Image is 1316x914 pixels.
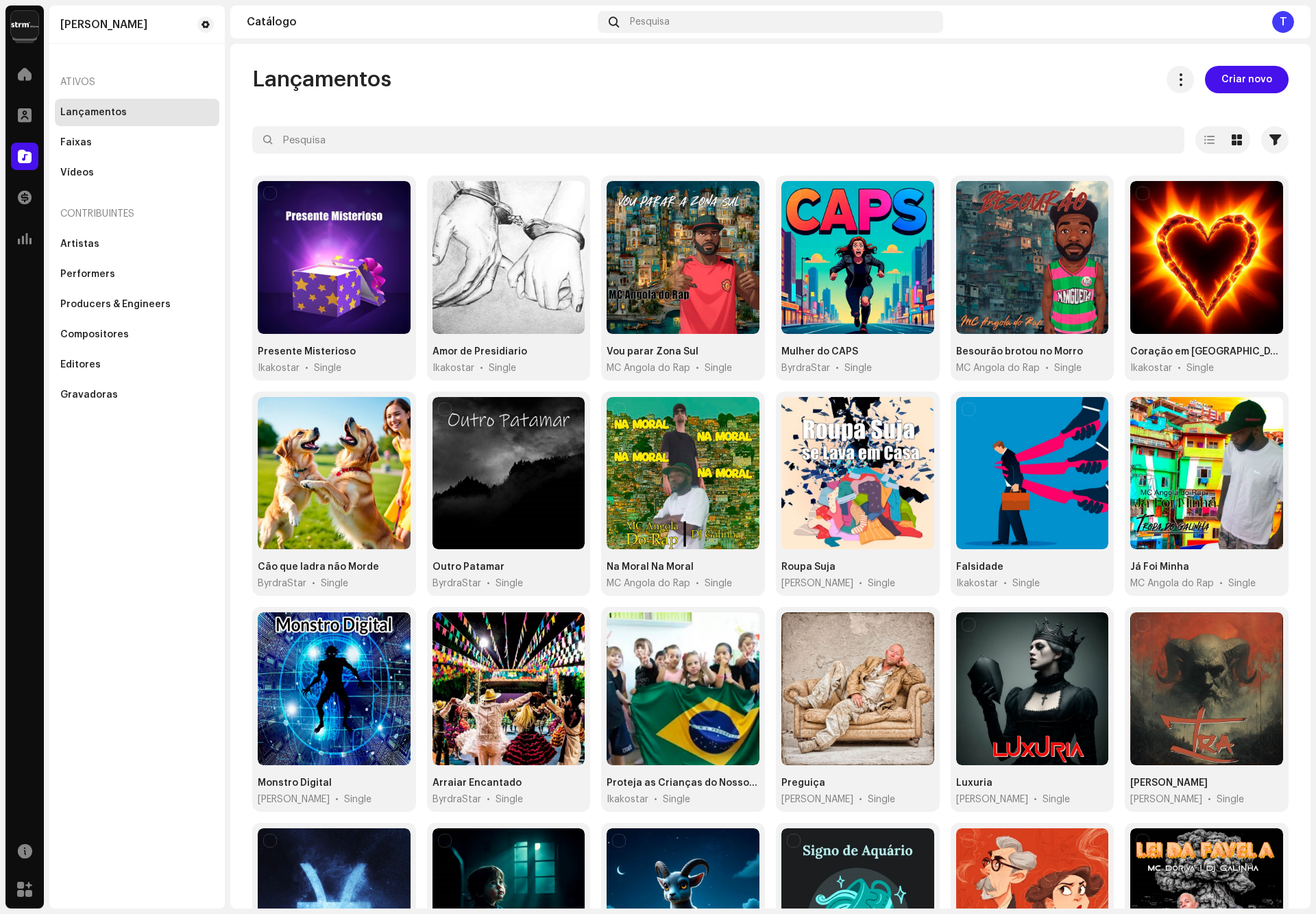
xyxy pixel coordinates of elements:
[258,361,300,375] span: Ikakostar
[1003,577,1007,590] span: •
[1034,793,1037,806] span: •
[496,793,523,806] div: Single
[654,793,657,806] span: •
[844,361,872,375] div: Single
[607,793,648,806] span: Ikakostar
[781,577,853,590] span: Dom Maloqueiro
[868,577,895,590] div: Single
[781,560,836,574] div: Roupa Suja
[480,361,483,375] span: •
[1130,361,1172,375] span: Ikakostar
[1130,793,1202,806] span: Michelly Pecadora
[55,230,219,258] re-m-nav-item: Artistas
[1208,793,1211,806] span: •
[956,793,1028,806] span: Michelly Pecadora
[781,361,830,375] span: ByrdraStar
[1221,66,1272,93] span: Criar novo
[432,361,474,375] span: Ikakostar
[55,381,219,409] re-m-nav-item: Gravadoras
[432,560,504,574] div: Outro Patamar
[607,577,690,590] span: MC Angola do Rap
[252,66,391,93] span: Lançamentos
[55,159,219,187] re-m-nav-item: Vídeos
[1219,577,1223,590] span: •
[60,359,101,370] div: Editores
[247,16,592,27] div: Catálogo
[55,99,219,126] re-m-nav-item: Lançamentos
[11,11,38,38] img: 408b884b-546b-4518-8448-1008f9c76b02
[956,577,998,590] span: Ikakostar
[60,269,115,280] div: Performers
[321,577,348,590] div: Single
[956,776,992,790] div: Luxuria
[258,345,356,359] div: Presente Misterioso
[258,793,330,806] span: Dom Maloqueiro
[496,577,523,590] div: Single
[60,389,118,400] div: Gravadoras
[489,361,516,375] div: Single
[432,577,481,590] span: ByrdraStar
[1186,361,1214,375] div: Single
[956,560,1003,574] div: Falsidade
[781,345,858,359] div: Mulher do CAPS
[432,793,481,806] span: ByrdraStar
[1130,345,1283,359] div: Coração em Chamas
[258,577,306,590] span: ByrdraStar
[836,361,839,375] span: •
[60,329,129,340] div: Compositores
[1205,66,1289,93] button: Criar novo
[1228,577,1256,590] div: Single
[55,261,219,288] re-m-nav-item: Performers
[781,776,825,790] div: Preguiça
[432,345,527,359] div: Amor de Presidiario
[60,107,127,118] div: Lançamentos
[781,793,853,806] span: Michelly Pecadora
[1012,577,1040,590] div: Single
[956,361,1040,375] span: MC Angola do Rap
[314,361,341,375] div: Single
[55,291,219,318] re-m-nav-item: Producers & Engineers
[1178,361,1181,375] span: •
[1272,11,1294,33] div: T
[60,239,99,250] div: Artistas
[60,137,92,148] div: Faixas
[55,66,219,99] re-a-nav-header: Ativos
[432,776,522,790] div: Arraiar Encantado
[1045,361,1049,375] span: •
[487,577,490,590] span: •
[607,361,690,375] span: MC Angola do Rap
[344,793,371,806] div: Single
[305,361,308,375] span: •
[55,197,219,230] re-a-nav-header: Contribuintes
[1130,776,1208,790] div: Ira
[335,793,339,806] span: •
[1043,793,1070,806] div: Single
[312,577,315,590] span: •
[55,351,219,378] re-m-nav-item: Editores
[60,19,147,30] div: Yuri
[607,560,694,574] div: Na Moral Na Moral
[1130,560,1189,574] div: Já Foi Minha
[258,776,332,790] div: Monstro Digital
[956,345,1083,359] div: Besourão brotou no Morro
[705,577,732,590] div: Single
[55,321,219,348] re-m-nav-item: Compositores
[55,129,219,156] re-m-nav-item: Faixas
[1217,793,1244,806] div: Single
[859,577,862,590] span: •
[663,793,690,806] div: Single
[868,793,895,806] div: Single
[1054,361,1082,375] div: Single
[607,776,759,790] div: Proteja as Crianças do Nosso Brasil
[258,560,379,574] div: Cão que ladra não Morde
[252,126,1184,154] input: Pesquisa
[630,16,670,27] span: Pesquisa
[1130,577,1214,590] span: MC Angola do Rap
[696,577,699,590] span: •
[607,345,698,359] div: Vou parar Zona Sul
[60,299,171,310] div: Producers & Engineers
[696,361,699,375] span: •
[60,167,94,178] div: Vídeos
